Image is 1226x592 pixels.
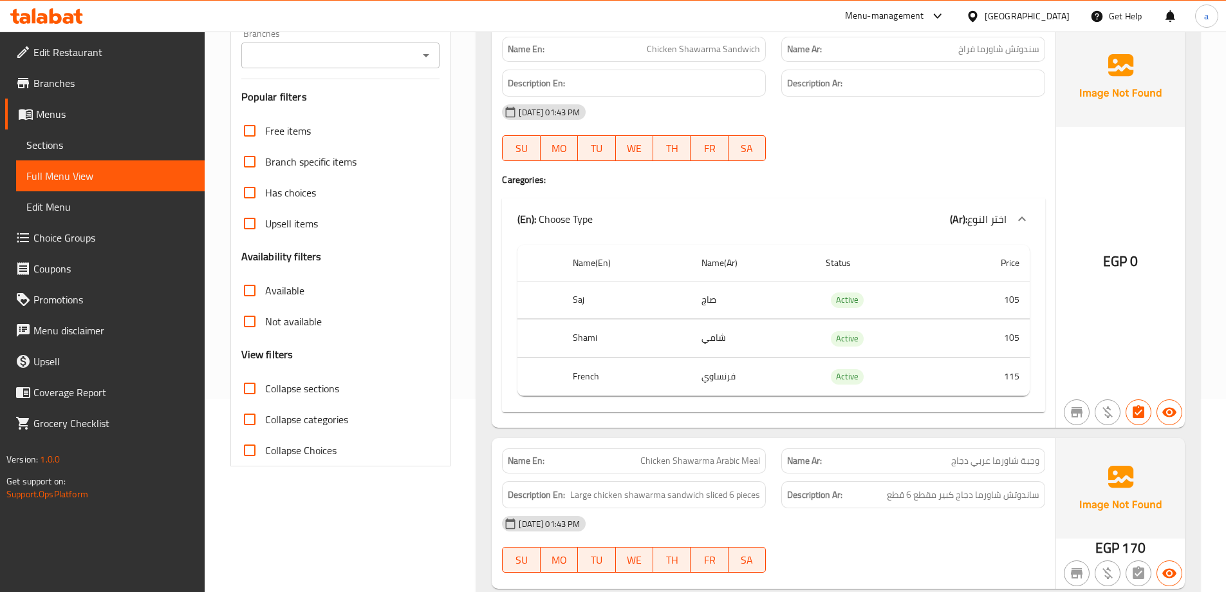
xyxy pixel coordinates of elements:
button: FR [691,135,728,161]
span: SU [508,139,535,158]
h3: Availability filters [241,249,322,264]
button: WE [616,547,653,573]
span: TU [583,551,610,569]
span: FR [696,551,723,569]
button: WE [616,135,653,161]
a: Coverage Report [5,377,205,408]
img: Ae5nvW7+0k+MAAAAAElFTkSuQmCC [1056,438,1185,539]
span: SU [508,551,535,569]
th: Saj [562,281,691,319]
span: FR [696,139,723,158]
b: (Ar): [950,209,967,229]
p: Choose Type [517,211,593,227]
span: SA [734,551,761,569]
span: Not available [265,314,322,329]
strong: Name En: [508,43,544,56]
span: Upsell items [265,216,318,231]
b: (En): [517,209,536,229]
td: فرنساوي [691,358,815,396]
span: Active [831,369,864,384]
span: EGP [1103,249,1127,274]
span: Grocery Checklist [33,415,194,431]
span: 1.0.0 [40,451,60,468]
span: Chicken Shawarma Arabic Meal [640,454,760,468]
span: Full Menu View [26,168,194,184]
button: Purchased item [1095,399,1120,425]
td: شامي [691,320,815,358]
table: choices table [517,245,1030,397]
a: Menu disclaimer [5,315,205,346]
a: Branches [5,68,205,99]
button: Not has choices [1126,560,1151,586]
span: Version: [6,451,38,468]
button: MO [541,547,578,573]
h4: Caregories: [502,173,1045,186]
span: Active [831,292,864,307]
span: Sections [26,137,194,153]
span: TH [658,551,685,569]
a: Edit Menu [16,191,205,222]
span: Edit Menu [26,199,194,215]
span: EGP [1095,535,1119,560]
a: Promotions [5,284,205,315]
button: Has choices [1126,399,1151,425]
a: Menus [5,99,205,129]
span: Coupons [33,261,194,276]
span: Available [265,283,304,298]
a: Grocery Checklist [5,408,205,439]
th: Shami [562,320,691,358]
a: Coupons [5,253,205,284]
a: Support.OpsPlatform [6,486,88,502]
span: ساندوتش شاورما دجاج كبير مقطع 6 قطع [887,487,1039,503]
h3: Popular filters [241,90,440,104]
button: Not branch specific item [1064,399,1090,425]
span: WE [621,551,648,569]
button: TH [653,547,691,573]
span: MO [546,139,573,158]
img: Ae5nvW7+0k+MAAAAAElFTkSuQmCC [1056,26,1185,127]
td: 105 [943,320,1030,358]
span: Choice Groups [33,230,194,245]
button: SA [729,547,766,573]
span: Branches [33,75,194,91]
a: Choice Groups [5,222,205,253]
span: Collapse sections [265,381,339,396]
strong: Description En: [508,487,565,503]
span: Upsell [33,354,194,369]
button: Open [417,46,435,64]
span: Collapse categories [265,412,348,427]
strong: Description En: [508,75,565,91]
button: SU [502,547,540,573]
span: Branch specific items [265,154,357,169]
span: [DATE] 01:43 PM [514,518,585,530]
h3: View filters [241,347,293,362]
button: TU [578,547,615,573]
span: [DATE] 01:43 PM [514,106,585,119]
span: Coverage Report [33,385,194,400]
strong: Description Ar: [787,487,842,503]
span: a [1204,9,1209,23]
div: Menu-management [845,8,924,24]
a: Sections [16,129,205,160]
span: TH [658,139,685,158]
span: Collapse Choices [265,443,337,458]
span: Active [831,331,864,346]
span: SA [734,139,761,158]
div: (En): Shawarma Section(Ar):قسم الشاورما [502,240,1045,412]
button: Not branch specific item [1064,560,1090,586]
td: صاج [691,281,815,319]
strong: Name Ar: [787,454,822,468]
th: Status [815,245,943,282]
strong: Name En: [508,454,544,468]
div: (En): Choose Type(Ar):اختر النوع [502,198,1045,240]
button: TH [653,135,691,161]
a: Edit Restaurant [5,37,205,68]
span: Large chicken shawarma sandwich sliced 6 pieces [570,487,760,503]
th: Name(En) [562,245,691,282]
button: Available [1156,399,1182,425]
span: Menu disclaimer [33,323,194,338]
button: MO [541,135,578,161]
td: 115 [943,358,1030,396]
